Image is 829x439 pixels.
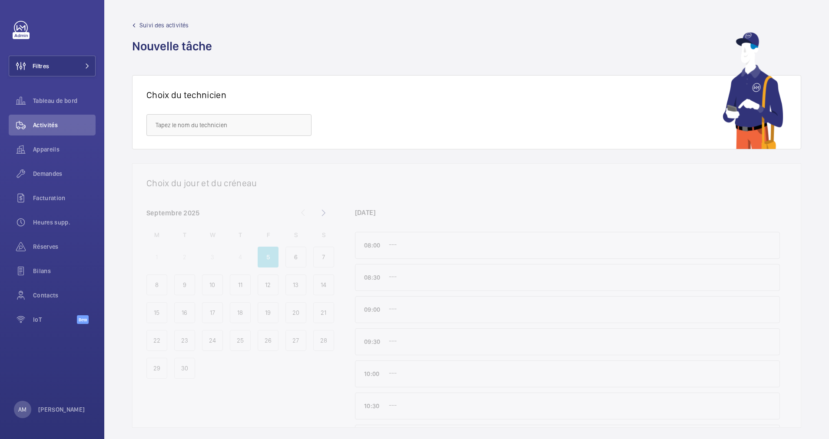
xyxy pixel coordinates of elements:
[18,405,27,414] p: AM
[9,56,96,76] button: Filtres
[139,21,189,30] span: Suivi des activités
[33,218,96,227] span: Heures supp.
[33,169,96,178] span: Demandes
[33,96,96,105] span: Tableau de bord
[33,121,96,129] span: Activités
[33,291,96,300] span: Contacts
[146,114,312,136] input: Tapez le nom du technicien
[146,89,226,100] h1: Choix du technicien
[723,32,783,149] img: mechanic using app
[38,405,85,414] p: [PERSON_NAME]
[33,145,96,154] span: Appareils
[33,267,96,275] span: Bilans
[33,194,96,202] span: Facturation
[33,315,77,324] span: IoT
[77,315,89,324] span: Beta
[132,38,217,54] h1: Nouvelle tâche
[33,62,49,70] span: Filtres
[33,242,96,251] span: Réserves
